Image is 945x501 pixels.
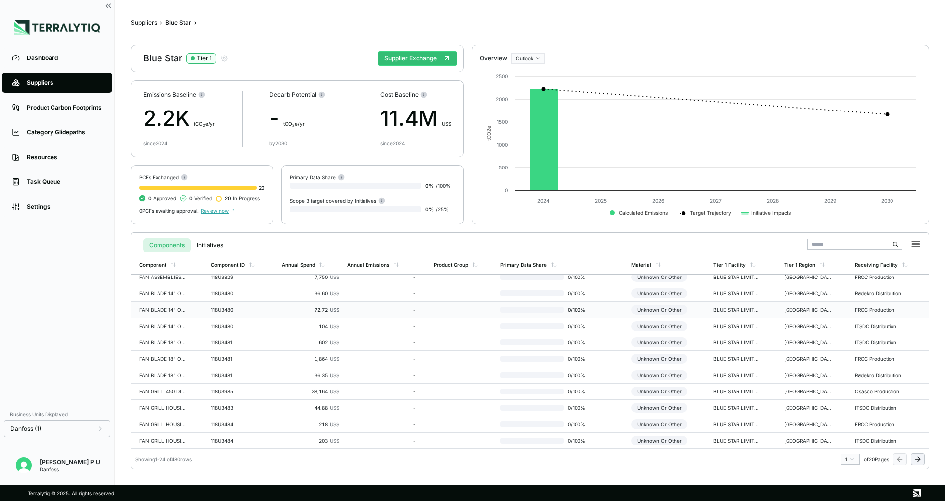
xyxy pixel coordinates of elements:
[225,195,231,201] span: 20
[225,195,260,201] span: In Progress
[282,438,339,444] div: 203
[784,339,832,345] div: [GEOGRAPHIC_DATA]
[713,339,761,345] div: BLUE STAR LIMITED - [GEOGRAPHIC_DATA]
[713,438,761,444] div: BLUE STAR LIMITED - [GEOGRAPHIC_DATA]
[131,19,157,27] button: Suppliers
[784,389,832,394] div: [GEOGRAPHIC_DATA]
[784,262,815,268] div: Tier 1 Region
[564,389,595,394] span: 0 / 100 %
[713,307,761,313] div: BLUE STAR LIMITED - [GEOGRAPHIC_DATA]
[619,210,668,216] text: Calculated Emissions
[713,356,761,362] div: BLUE STAR LIMITED - [GEOGRAPHIC_DATA]
[211,262,245,268] div: Component ID
[189,195,193,201] span: 0
[564,323,595,329] span: 0 / 100 %
[631,403,687,413] div: Unknown Or Other
[845,456,855,462] div: 1
[139,323,187,329] div: FAN BLADE 14" OP PLUS
[713,274,761,280] div: BLUE STAR LIMITED - [GEOGRAPHIC_DATA]
[211,356,259,362] div: 118U3481
[211,290,259,296] div: 118U3480
[14,20,100,35] img: Logo
[282,274,339,280] div: 7,750
[347,307,416,313] div: -
[784,290,832,296] div: [GEOGRAPHIC_DATA]
[27,104,103,111] div: Product Carbon Footprints
[855,339,902,345] div: ITSDC Distribution
[139,389,187,394] div: FAN GRILL 450 DIAMETER
[436,183,451,189] span: / 100 %
[330,421,339,427] span: US$
[282,356,339,362] div: 1,864
[283,121,305,127] span: t CO e/yr
[425,206,434,212] span: 0 %
[347,389,416,394] div: -
[201,208,235,214] span: Review now
[784,356,832,362] div: [GEOGRAPHIC_DATA]
[292,123,295,128] sub: 2
[143,238,191,252] button: Components
[143,53,228,64] div: Blue Star
[855,389,902,394] div: Osasco Production
[564,356,595,362] span: 0 / 100 %
[269,91,325,99] div: Decarb Potential
[269,140,287,146] div: by 2030
[27,79,103,87] div: Suppliers
[143,91,215,99] div: Emissions Baseline
[330,290,339,296] span: US$
[380,103,451,134] div: 11.4M
[784,323,832,329] div: [GEOGRAPHIC_DATA]
[864,456,889,462] span: of 20 Pages
[505,187,508,193] text: 0
[881,198,893,204] text: 2030
[564,405,595,411] span: 0 / 100 %
[211,339,259,345] div: 118U3481
[841,454,860,465] button: 1
[690,210,731,216] text: Target Trajectory
[139,262,166,268] div: Component
[564,274,595,280] span: 0 / 100 %
[631,337,687,347] div: Unknown Or Other
[631,321,687,331] div: Unknown Or Other
[189,195,212,201] span: Verified
[290,173,345,181] div: Primary Data Share
[378,51,457,66] button: Supplier Exchange
[211,323,259,329] div: 118U3480
[211,421,259,427] div: 118U3484
[855,405,902,411] div: ITSDC Distribution
[496,73,508,79] text: 2500
[713,290,761,296] div: BLUE STAR LIMITED - [GEOGRAPHIC_DATA]
[211,389,259,394] div: 118U3985
[211,372,259,378] div: 118U3481
[191,238,229,252] button: Initiatives
[347,274,416,280] div: -
[784,372,832,378] div: [GEOGRAPHIC_DATA]
[855,356,902,362] div: FRCC Production
[631,288,687,298] div: Unknown Or Other
[537,198,550,204] text: 2024
[713,389,761,394] div: BLUE STAR LIMITED - [GEOGRAPHIC_DATA]
[27,54,103,62] div: Dashboard
[511,53,545,64] button: Outlook
[434,262,468,268] div: Product Group
[380,140,405,146] div: since 2024
[139,421,187,427] div: FAN GRILL HOUSING 2 OP PLUS
[347,262,389,268] div: Annual Emissions
[855,372,902,378] div: Rødekro Distribution
[330,389,339,394] span: US$
[330,356,339,362] span: US$
[347,339,416,345] div: -
[855,290,902,296] div: Rødekro Distribution
[564,421,595,427] span: 0 / 100 %
[330,274,339,280] span: US$
[282,389,339,394] div: 38,164
[330,372,339,378] span: US$
[143,103,215,134] div: 2.2K
[713,405,761,411] div: BLUE STAR LIMITED - [GEOGRAPHIC_DATA]
[10,425,41,433] span: Danfoss (1)
[211,438,259,444] div: 118U3484
[497,119,508,125] text: 1500
[269,103,325,134] div: -
[330,307,339,313] span: US$
[652,198,664,204] text: 2026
